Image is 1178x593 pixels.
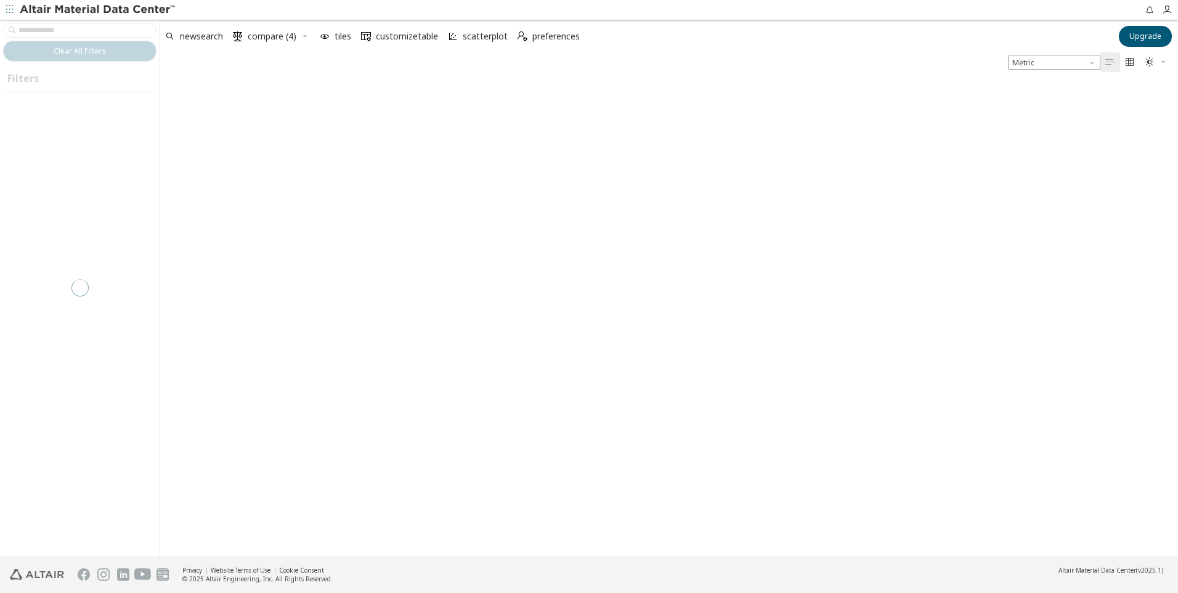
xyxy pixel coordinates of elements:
[1105,57,1115,67] i: 
[248,32,296,41] span: compare (4)
[1008,55,1100,70] div: Unit System
[182,575,333,583] div: © 2025 Altair Engineering, Inc. All Rights Reserved.
[532,32,580,41] span: preferences
[1058,566,1163,575] div: (v2025.1)
[233,31,243,41] i: 
[1140,52,1172,72] button: Theme
[1145,57,1155,67] i: 
[1120,52,1140,72] button: Tile View
[1058,566,1136,575] span: Altair Material Data Center
[335,32,351,41] span: tiles
[180,32,223,41] span: newsearch
[1119,26,1172,47] button: Upgrade
[20,4,177,16] img: Altair Material Data Center
[463,32,508,41] span: scatterplot
[211,566,270,575] a: Website Terms of Use
[182,566,202,575] a: Privacy
[518,31,527,41] i: 
[10,569,64,580] img: Altair Engineering
[1100,52,1120,72] button: Table View
[1129,31,1161,41] span: Upgrade
[1125,57,1135,67] i: 
[361,31,371,41] i: 
[376,32,438,41] span: customizetable
[1008,55,1100,70] span: Metric
[279,566,324,575] a: Cookie Consent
